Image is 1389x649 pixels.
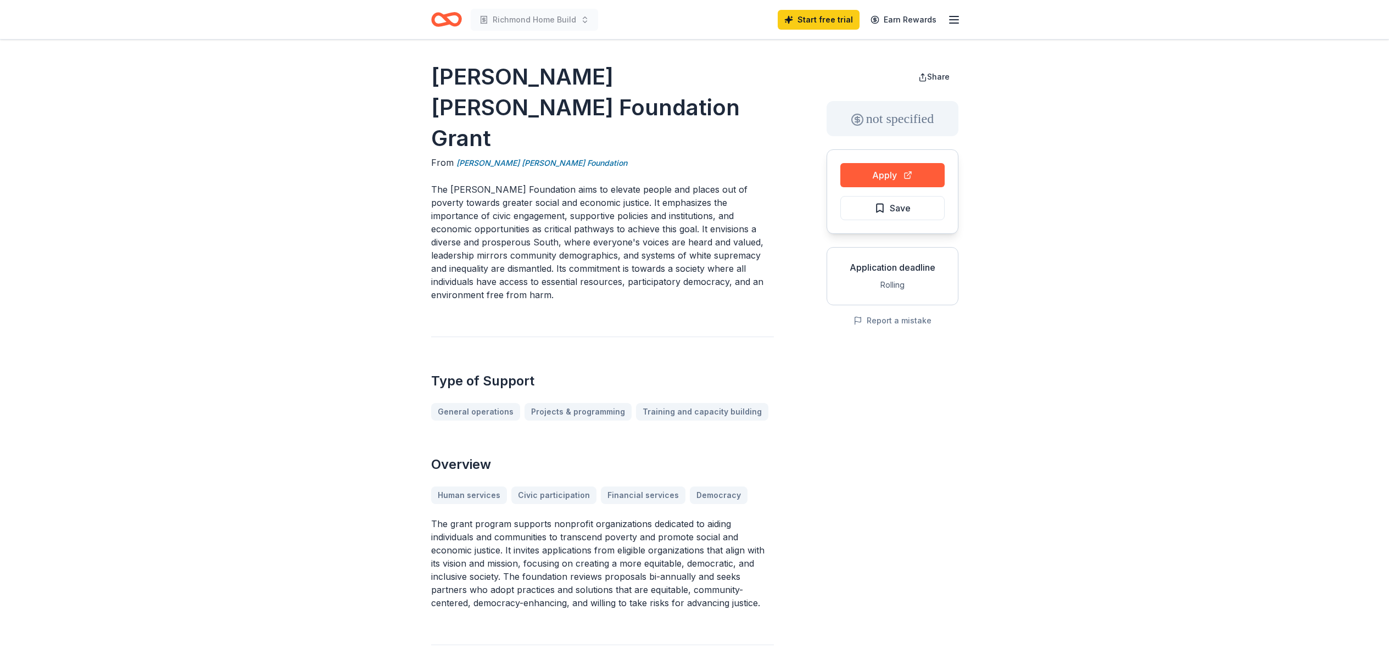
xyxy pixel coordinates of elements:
span: Share [927,72,950,81]
button: Richmond Home Build [471,9,598,31]
a: Home [431,7,462,32]
h2: Overview [431,456,774,473]
a: General operations [431,403,520,421]
div: not specified [827,101,958,136]
p: The [PERSON_NAME] Foundation aims to elevate people and places out of poverty towards greater soc... [431,183,774,301]
h2: Type of Support [431,372,774,390]
span: Richmond Home Build [493,13,576,26]
div: Application deadline [836,261,949,274]
div: From [431,156,774,170]
button: Apply [840,163,945,187]
a: Training and capacity building [636,403,768,421]
a: Projects & programming [525,403,632,421]
p: The grant program supports nonprofit organizations dedicated to aiding individuals and communitie... [431,517,774,609]
div: Rolling [836,278,949,292]
a: Start free trial [778,10,860,30]
button: Save [840,196,945,220]
button: Share [910,66,958,88]
a: [PERSON_NAME] [PERSON_NAME] Foundation [456,156,627,170]
span: Save [890,201,911,215]
button: Report a mistake [854,314,931,327]
a: Earn Rewards [864,10,943,30]
h1: [PERSON_NAME] [PERSON_NAME] Foundation Grant [431,61,774,154]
